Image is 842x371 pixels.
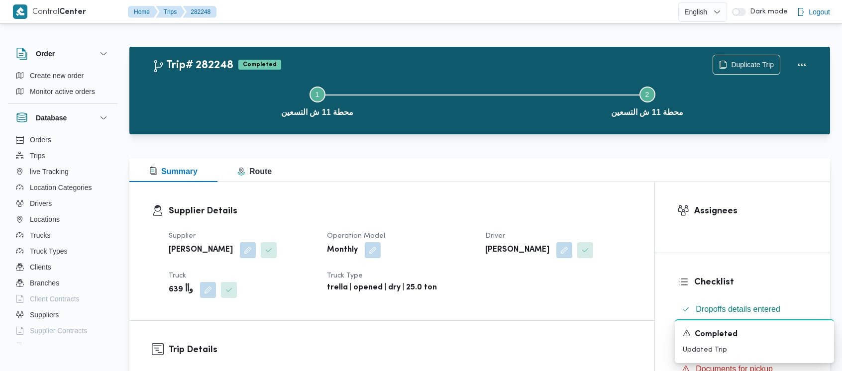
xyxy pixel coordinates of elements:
[30,261,51,273] span: Clients
[30,229,50,241] span: Trucks
[30,341,55,353] span: Devices
[30,325,87,337] span: Supplier Contracts
[809,6,830,18] span: Logout
[485,244,549,256] b: [PERSON_NAME]
[169,204,632,218] h3: Supplier Details
[12,84,113,99] button: Monitor active orders
[713,55,780,75] button: Duplicate Trip
[12,259,113,275] button: Clients
[8,68,117,103] div: Order
[156,6,185,18] button: Trips
[12,211,113,227] button: Locations
[8,132,117,347] div: Database
[316,91,319,98] span: 1
[30,277,59,289] span: Branches
[183,6,216,18] button: 282248
[482,75,812,126] button: محطة 11 ش التسعين
[169,343,632,357] h3: Trip Details
[792,55,812,75] button: Actions
[12,275,113,291] button: Branches
[12,148,113,164] button: Trips
[152,75,482,126] button: محطة 11 ش التسعين
[327,273,363,279] span: Truck Type
[327,282,437,294] b: trella | opened | dry | 25.0 ton
[793,2,834,22] button: Logout
[12,323,113,339] button: Supplier Contracts
[36,48,55,60] h3: Order
[327,233,385,239] span: Operation Model
[485,233,505,239] span: Driver
[30,309,59,321] span: Suppliers
[12,339,113,355] button: Devices
[16,48,109,60] button: Order
[12,195,113,211] button: Drivers
[30,245,67,257] span: Truck Types
[12,164,113,180] button: live Tracking
[30,150,45,162] span: Trips
[30,70,84,82] span: Create new order
[696,303,780,315] span: Dropoffs details entered
[327,244,358,256] b: Monthly
[13,4,27,19] img: X8yXhbKr1z7QwAAAABJRU5ErkJggg==
[30,293,80,305] span: Client Contracts
[237,167,272,176] span: Route
[683,328,826,341] div: Notification
[12,132,113,148] button: Orders
[694,204,808,218] h3: Assignees
[12,243,113,259] button: Truck Types
[731,59,774,71] span: Duplicate Trip
[611,106,683,118] span: محطة 11 ش التسعين
[128,6,158,18] button: Home
[169,233,196,239] span: Supplier
[694,276,808,289] h3: Checklist
[238,60,281,70] span: Completed
[169,273,186,279] span: Truck
[169,284,193,296] b: 639 وأأ
[243,62,277,68] b: Completed
[36,112,67,124] h3: Database
[12,307,113,323] button: Suppliers
[746,8,788,16] span: Dark mode
[30,134,51,146] span: Orders
[59,8,86,16] b: Center
[16,112,109,124] button: Database
[695,329,737,341] span: Completed
[30,197,52,209] span: Drivers
[281,106,353,118] span: محطة 11 ش التسعين
[12,227,113,243] button: Trucks
[683,345,826,355] p: Updated Trip
[678,301,808,317] button: Dropoffs details entered
[30,166,69,178] span: live Tracking
[30,182,92,193] span: Location Categories
[645,91,649,98] span: 2
[12,180,113,195] button: Location Categories
[696,305,780,313] span: Dropoffs details entered
[12,291,113,307] button: Client Contracts
[10,331,42,361] iframe: chat widget
[30,213,60,225] span: Locations
[149,167,198,176] span: Summary
[152,59,233,72] h2: Trip# 282248
[12,68,113,84] button: Create new order
[30,86,95,97] span: Monitor active orders
[169,244,233,256] b: [PERSON_NAME]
